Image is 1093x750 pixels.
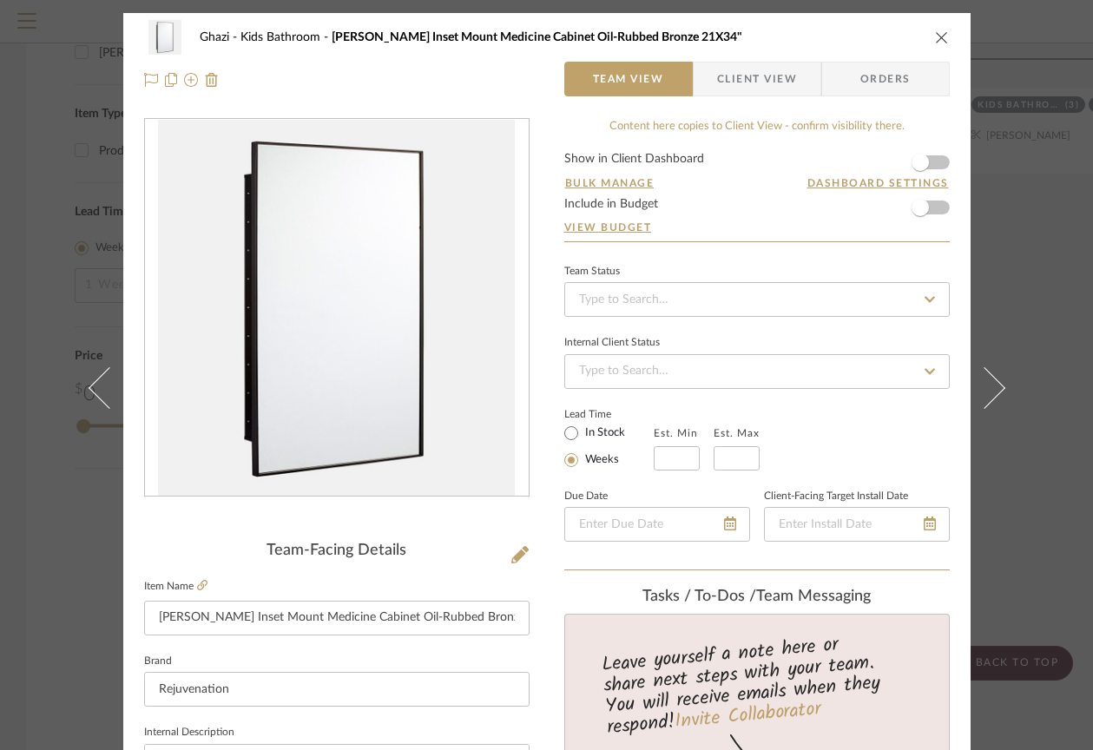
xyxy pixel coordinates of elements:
[673,694,821,738] a: Invite Collaborator
[564,507,750,542] input: Enter Due Date
[564,492,608,501] label: Due Date
[841,62,930,96] span: Orders
[564,220,950,234] a: View Budget
[144,601,530,635] input: Enter Item Name
[200,31,240,43] span: Ghazi
[564,339,660,347] div: Internal Client Status
[582,425,625,441] label: In Stock
[564,175,655,191] button: Bulk Manage
[562,626,951,742] div: Leave yourself a note here or share next steps with your team. You will receive emails when they ...
[717,62,797,96] span: Client View
[934,30,950,45] button: close
[144,20,186,55] img: 9594f672-3667-4312-874f-70ebf585a4e6_48x40.jpg
[158,120,515,497] img: 9594f672-3667-4312-874f-70ebf585a4e6_436x436.jpg
[807,175,950,191] button: Dashboard Settings
[144,728,234,737] label: Internal Description
[564,267,620,276] div: Team Status
[654,427,698,439] label: Est. Min
[144,542,530,561] div: Team-Facing Details
[564,354,950,389] input: Type to Search…
[332,31,742,43] span: [PERSON_NAME] Inset Mount Medicine Cabinet Oil-Rubbed Bronze 21X34"
[593,62,664,96] span: Team View
[564,588,950,607] div: team Messaging
[205,73,219,87] img: Remove from project
[144,579,207,594] label: Item Name
[240,31,332,43] span: Kids Bathroom
[764,507,950,542] input: Enter Install Date
[144,672,530,707] input: Enter Brand
[564,282,950,317] input: Type to Search…
[564,422,654,470] mat-radio-group: Select item type
[764,492,908,501] label: Client-Facing Target Install Date
[144,657,172,666] label: Brand
[145,120,529,497] div: 0
[582,452,619,468] label: Weeks
[714,427,760,439] label: Est. Max
[642,589,756,604] span: Tasks / To-Dos /
[564,406,654,422] label: Lead Time
[564,118,950,135] div: Content here copies to Client View - confirm visibility there.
